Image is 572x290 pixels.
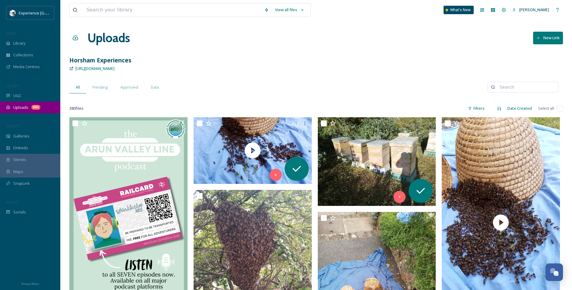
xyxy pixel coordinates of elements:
span: Uploads [13,105,28,110]
img: thumbnail [194,117,312,184]
a: Privacy Policy [21,280,39,287]
span: SnapLink [13,181,30,186]
span: Experience [GEOGRAPHIC_DATA] [19,10,78,16]
input: Search [497,81,555,93]
span: Stories [13,157,26,162]
span: Media Centres [13,64,40,70]
span: Galleries [13,133,30,139]
span: Privacy Policy [21,282,39,286]
span: 380 file s [69,106,84,111]
span: Pending [93,84,108,90]
span: Library [13,40,25,46]
button: New Link [533,32,563,44]
span: WIDGETS [6,124,20,128]
span: Maps [13,169,23,175]
span: Collections [13,52,33,58]
span: COLLECT [6,84,19,88]
span: UGC [13,93,21,99]
a: What's New [444,6,474,14]
span: [URL][DOMAIN_NAME] [75,66,115,71]
span: SOCIALS [6,200,18,204]
strong: Horsham Experiences [69,56,131,64]
span: Socials [13,209,26,215]
span: Data [151,84,159,90]
input: Search your library [84,3,261,17]
span: MEDIA [6,31,17,36]
div: 681 [31,105,40,110]
a: Uploads [87,29,130,47]
span: Select all [538,106,554,111]
a: View all files [272,4,307,16]
span: Approved [120,84,138,90]
div: Date Created [504,102,535,114]
a: [PERSON_NAME] [509,4,552,16]
img: WSCC%20ES%20Socials%20Icon%20-%20Secondary%20-%20Black.jpg [10,10,16,16]
button: Open Chat [545,263,563,281]
span: All [76,84,80,90]
a: [URL][DOMAIN_NAME] [75,65,115,72]
span: Embeds [13,145,28,151]
img: ext_1741982317.876317_Douglas@southdownshoney.co.uk-20221201_112751.jpg [318,117,436,206]
div: Filters [465,102,488,114]
span: [PERSON_NAME] [519,7,549,12]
